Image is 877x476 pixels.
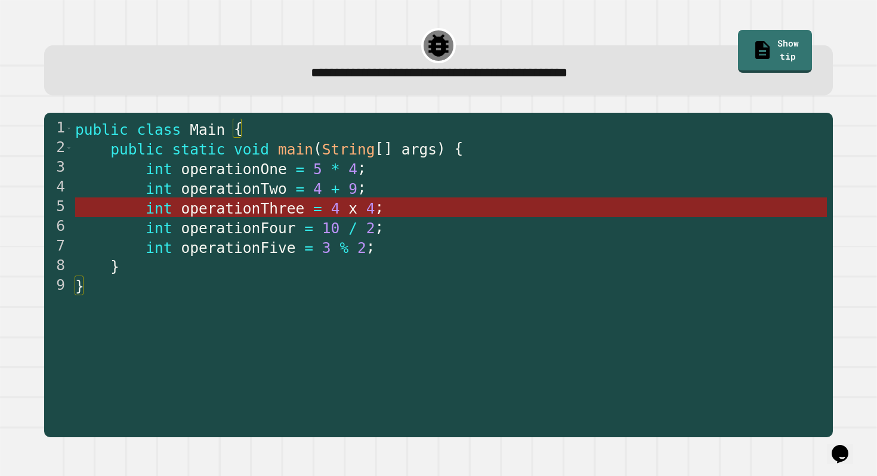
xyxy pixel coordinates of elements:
span: 5 [313,160,322,178]
div: 4 [44,178,73,197]
span: Toggle code folding, rows 1 through 9 [66,119,72,138]
iframe: chat widget [827,428,865,464]
span: main [278,141,313,158]
span: int [146,220,172,237]
div: 1 [44,119,73,138]
span: 4 [313,180,322,197]
span: operationFour [181,220,295,237]
span: = [304,239,313,256]
span: x [348,200,357,217]
span: String [322,141,375,158]
span: / [348,220,357,237]
span: int [146,200,172,217]
span: class [137,121,181,138]
span: public [110,141,163,158]
span: % [339,239,348,256]
div: 8 [44,256,73,276]
span: int [146,160,172,178]
span: args [402,141,437,158]
span: operationFive [181,239,295,256]
span: 4 [348,160,357,178]
div: 7 [44,237,73,256]
span: operationOne [181,160,286,178]
span: = [304,220,313,237]
span: 2 [357,239,366,256]
span: void [234,141,269,158]
div: 5 [44,197,73,217]
span: = [313,200,322,217]
span: 4 [331,200,340,217]
span: Toggle code folding, rows 2 through 8 [66,138,72,158]
span: operationTwo [181,180,286,197]
span: operationThree [181,200,304,217]
span: 4 [366,200,375,217]
div: 3 [44,158,73,178]
span: = [296,180,305,197]
div: 2 [44,138,73,158]
a: Show tip [738,30,811,73]
span: 3 [322,239,331,256]
div: 9 [44,276,73,296]
span: + [331,180,340,197]
span: static [172,141,226,158]
div: 6 [44,217,73,237]
span: int [146,180,172,197]
span: 9 [348,180,357,197]
span: int [146,239,172,256]
span: = [296,160,305,178]
span: public [75,121,128,138]
span: Main [190,121,225,138]
span: 2 [366,220,375,237]
span: 10 [322,220,340,237]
